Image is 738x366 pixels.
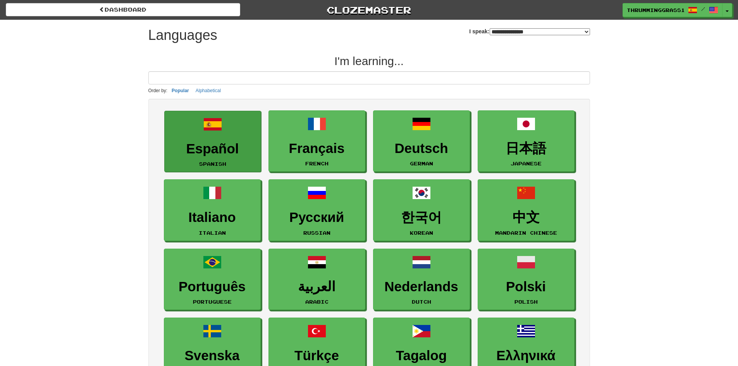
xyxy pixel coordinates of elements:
[469,27,590,35] label: I speak:
[478,179,575,241] a: 中文Mandarin Chinese
[148,27,217,43] h1: Languages
[273,141,361,156] h3: Français
[252,3,486,17] a: Clozemaster
[412,299,431,304] small: Dutch
[268,179,365,241] a: РусскийRussian
[377,348,466,363] h3: Tagalog
[199,230,226,235] small: Italian
[164,111,261,172] a: EspañolSpanish
[193,86,223,95] button: Alphabetical
[273,279,361,294] h3: العربية
[305,161,329,166] small: French
[169,141,257,156] h3: Español
[148,88,168,93] small: Order by:
[495,230,557,235] small: Mandarin Chinese
[164,249,261,310] a: PortuguêsPortuguese
[511,161,542,166] small: Japanese
[377,279,466,294] h3: Nederlands
[482,279,570,294] h3: Polski
[482,348,570,363] h3: Ελληνικά
[373,249,470,310] a: NederlandsDutch
[410,161,433,166] small: German
[482,210,570,225] h3: 中文
[627,7,684,14] span: ThrummingGrass1549
[373,110,470,172] a: DeutschGerman
[478,110,575,172] a: 日本語Japanese
[148,55,590,67] h2: I'm learning...
[268,249,365,310] a: العربيةArabic
[193,299,232,304] small: Portuguese
[168,210,256,225] h3: Italiano
[482,141,570,156] h3: 日本語
[377,210,466,225] h3: 한국어
[273,210,361,225] h3: Русский
[305,299,329,304] small: Arabic
[168,348,256,363] h3: Svenska
[701,6,705,12] span: /
[490,28,590,35] select: I speak:
[268,110,365,172] a: FrançaisFrench
[623,3,723,17] a: ThrummingGrass1549 /
[273,348,361,363] h3: Türkçe
[169,86,191,95] button: Popular
[199,161,226,167] small: Spanish
[164,179,261,241] a: ItalianoItalian
[514,299,538,304] small: Polish
[373,179,470,241] a: 한국어Korean
[377,141,466,156] h3: Deutsch
[168,279,256,294] h3: Português
[410,230,433,235] small: Korean
[303,230,330,235] small: Russian
[478,249,575,310] a: PolskiPolish
[6,3,240,16] a: dashboard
